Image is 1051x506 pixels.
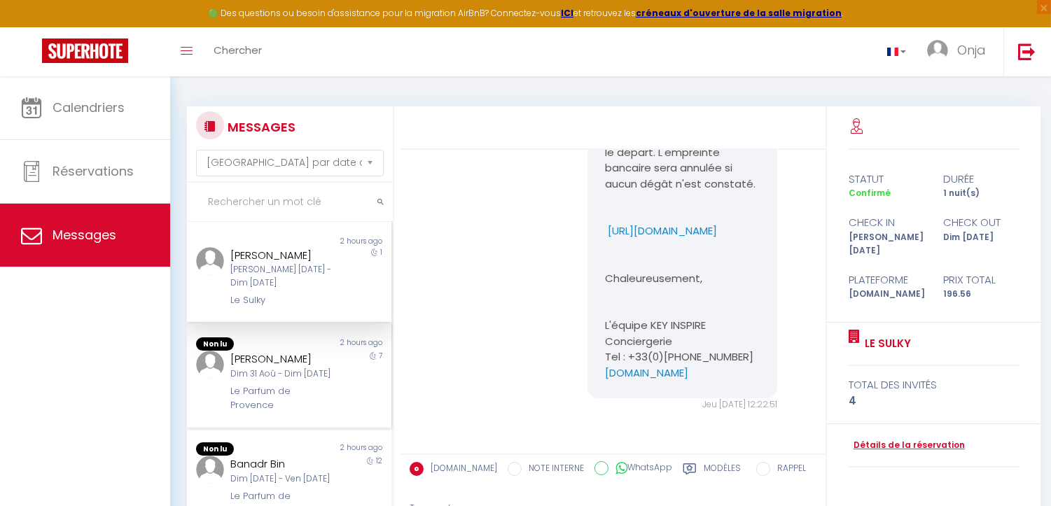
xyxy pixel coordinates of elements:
div: Plateforme [840,272,934,288]
div: Jeu [DATE] 12:22:51 [587,398,777,412]
div: Le Parfum de Provence [230,384,331,413]
div: [PERSON_NAME] [DATE] [840,231,934,258]
div: Dim 31 Aoû - Dim [DATE] [230,367,331,381]
span: 1 [380,247,382,258]
div: Dim [DATE] [934,231,1029,258]
div: [PERSON_NAME] [230,247,331,264]
span: Non lu [196,442,234,456]
input: Rechercher un mot clé [187,183,393,222]
span: 12 [376,456,382,466]
div: Le Sulky [230,293,331,307]
div: 196.56 [934,288,1029,301]
span: Messages [53,226,116,244]
div: 1 nuit(s) [934,187,1029,200]
a: ICI [561,7,573,19]
p: Chaleureusement, [605,271,760,287]
label: [DOMAIN_NAME] [424,462,497,477]
div: [PERSON_NAME] [DATE] - Dim [DATE] [230,263,331,290]
p: Tel : +33(0)[PHONE_NUMBER] [605,349,760,365]
img: ... [927,40,948,61]
span: Réservations [53,162,134,180]
a: créneaux d'ouverture de la salle migration [636,7,842,19]
div: Dim [DATE] - Ven [DATE] [230,472,331,486]
img: ... [196,247,224,275]
h3: MESSAGES [224,111,295,143]
div: [DOMAIN_NAME] [840,288,934,301]
div: [PERSON_NAME] [230,351,331,367]
span: Non lu [196,337,234,351]
a: Le Sulky [860,335,911,352]
div: Prix total [934,272,1029,288]
label: WhatsApp [608,461,672,477]
div: check in [840,214,934,231]
span: Calendriers [53,99,125,116]
div: 2 hours ago [289,236,391,247]
img: ... [196,456,224,484]
img: ... [196,351,224,379]
span: Onja [957,41,986,59]
span: 7 [379,351,382,361]
a: Détails de la réservation [849,439,965,452]
span: Confirmé [849,187,891,199]
button: Ouvrir le widget de chat LiveChat [11,6,53,48]
a: ... Onja [917,27,1003,76]
a: [URL][DOMAIN_NAME] [608,223,717,238]
div: 2 hours ago [289,442,391,456]
label: Modèles [704,462,741,479]
label: RAPPEL [770,462,806,477]
a: Chercher [203,27,272,76]
a: [DOMAIN_NAME] [605,365,688,380]
div: statut [840,171,934,188]
span: Chercher [214,43,262,57]
label: NOTE INTERNE [522,462,584,477]
div: 2 hours ago [289,337,391,351]
div: 4 [849,393,1019,409]
p: L'équipe KEY INSPIRE Conciergerie [605,318,760,349]
div: total des invités [849,377,1019,393]
img: Super Booking [42,38,128,63]
div: Banadr Bin [230,456,331,472]
div: check out [934,214,1029,231]
div: durée [934,171,1029,188]
iframe: Chat [991,443,1040,496]
img: logout [1018,43,1036,60]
